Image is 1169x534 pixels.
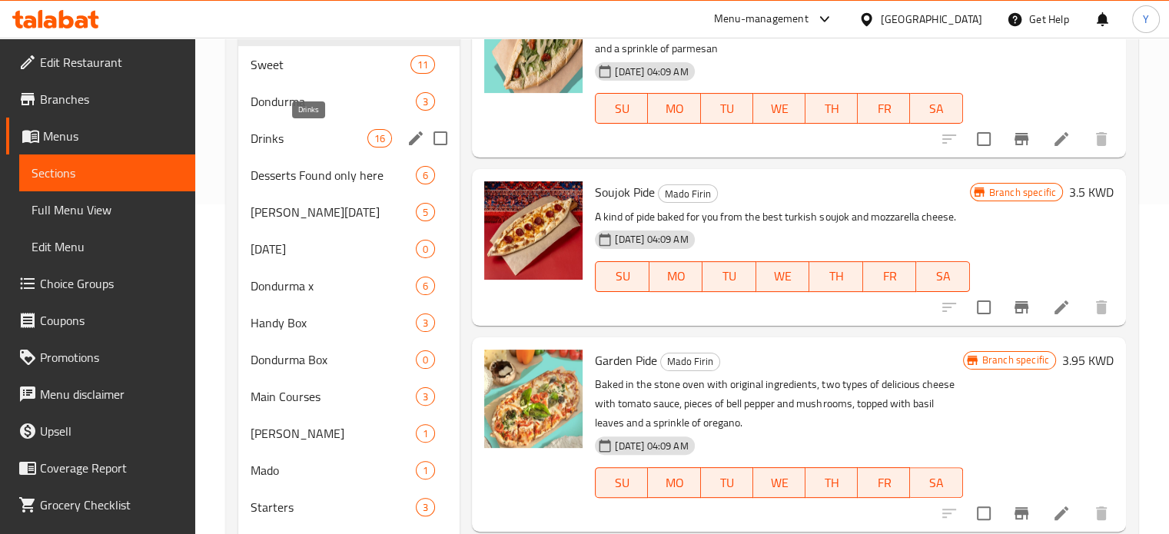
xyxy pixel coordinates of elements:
[968,291,1000,323] span: Select to update
[416,313,435,332] div: items
[609,439,694,453] span: [DATE] 04:09 AM
[251,129,368,148] span: Drinks
[1083,289,1120,326] button: delete
[416,203,435,221] div: items
[416,277,435,295] div: items
[411,58,434,72] span: 11
[19,228,195,265] a: Edit Menu
[1052,130,1071,148] a: Edit menu item
[238,157,460,194] div: Desserts Found only here6
[40,385,183,403] span: Menu disclaimer
[602,265,643,287] span: SU
[251,461,417,479] span: Mado
[1003,289,1040,326] button: Branch-specific-item
[595,261,649,292] button: SU
[661,353,719,370] span: Mado Firin
[251,240,417,258] span: [DATE]
[238,378,460,415] div: Main Courses3
[404,127,427,150] button: edit
[416,387,435,406] div: items
[759,98,799,120] span: WE
[658,184,718,203] div: Mado Firin
[762,265,804,287] span: WE
[910,93,962,124] button: SA
[40,348,183,367] span: Promotions
[815,265,857,287] span: TH
[1069,181,1114,203] h6: 3.5 KWD
[595,181,655,204] span: Soujok Pide
[484,350,583,448] img: Garden Pide
[659,185,717,203] span: Mado Firin
[759,472,799,494] span: WE
[968,123,1000,155] span: Select to update
[238,120,460,157] div: Drinks16edit
[251,424,417,443] span: [PERSON_NAME]
[417,279,434,294] span: 6
[1083,121,1120,158] button: delete
[1062,350,1114,371] h6: 3.95 KWD
[251,350,417,369] span: Dondurma Box
[416,424,435,443] div: items
[40,274,183,293] span: Choice Groups
[32,164,183,182] span: Sections
[238,231,460,267] div: [DATE]0
[869,265,911,287] span: FR
[609,232,694,247] span: [DATE] 04:09 AM
[595,467,648,498] button: SU
[6,265,195,302] a: Choice Groups
[6,81,195,118] a: Branches
[707,98,747,120] span: TU
[707,472,747,494] span: TU
[609,65,694,79] span: [DATE] 04:09 AM
[417,242,434,257] span: 0
[251,240,417,258] div: Mother's Day
[416,498,435,516] div: items
[858,93,910,124] button: FR
[916,98,956,120] span: SA
[251,92,417,111] span: Dondurma
[417,168,434,183] span: 6
[40,422,183,440] span: Upsell
[251,387,417,406] span: Main Courses
[922,265,964,287] span: SA
[40,53,183,71] span: Edit Restaurant
[654,472,694,494] span: MO
[595,20,962,58] p: Pesto sauce mixture covered with halloumi cheese, basil leaves, cherry tomatoes and a sprinkle of...
[417,205,434,220] span: 5
[416,166,435,184] div: items
[416,92,435,111] div: items
[417,426,434,441] span: 1
[417,353,434,367] span: 0
[251,313,417,332] span: Handy Box
[602,98,642,120] span: SU
[251,166,417,184] span: Desserts Found only here
[6,118,195,154] a: Menus
[238,304,460,341] div: Handy Box3
[6,376,195,413] a: Menu disclaimer
[484,181,583,280] img: Soujok Pide
[595,93,648,124] button: SU
[416,461,435,479] div: items
[416,350,435,369] div: items
[864,472,904,494] span: FR
[417,390,434,404] span: 3
[1003,495,1040,532] button: Branch-specific-item
[812,98,852,120] span: TH
[701,467,753,498] button: TU
[701,93,753,124] button: TU
[251,424,417,443] div: Mado Kymak
[251,203,417,221] div: Mado Ramadan
[43,127,183,145] span: Menus
[32,201,183,219] span: Full Menu View
[809,261,863,292] button: TH
[40,459,183,477] span: Coverage Report
[753,467,805,498] button: WE
[251,498,417,516] span: Starters
[656,265,697,287] span: MO
[6,486,195,523] a: Grocery Checklist
[648,467,700,498] button: MO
